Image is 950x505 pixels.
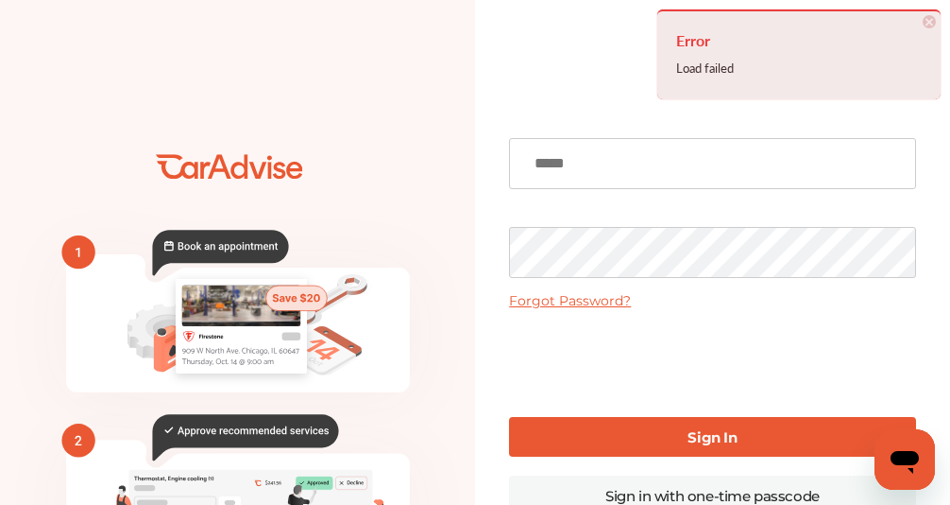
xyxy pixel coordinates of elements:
h4: Error [676,26,922,56]
span: × [923,15,936,28]
b: Sign In [687,428,737,446]
iframe: reCAPTCHA [568,324,856,398]
a: Forgot Password? [509,292,631,309]
div: Load failed [676,56,922,80]
iframe: Button to launch messaging window [874,429,935,490]
a: Sign In [509,417,915,457]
